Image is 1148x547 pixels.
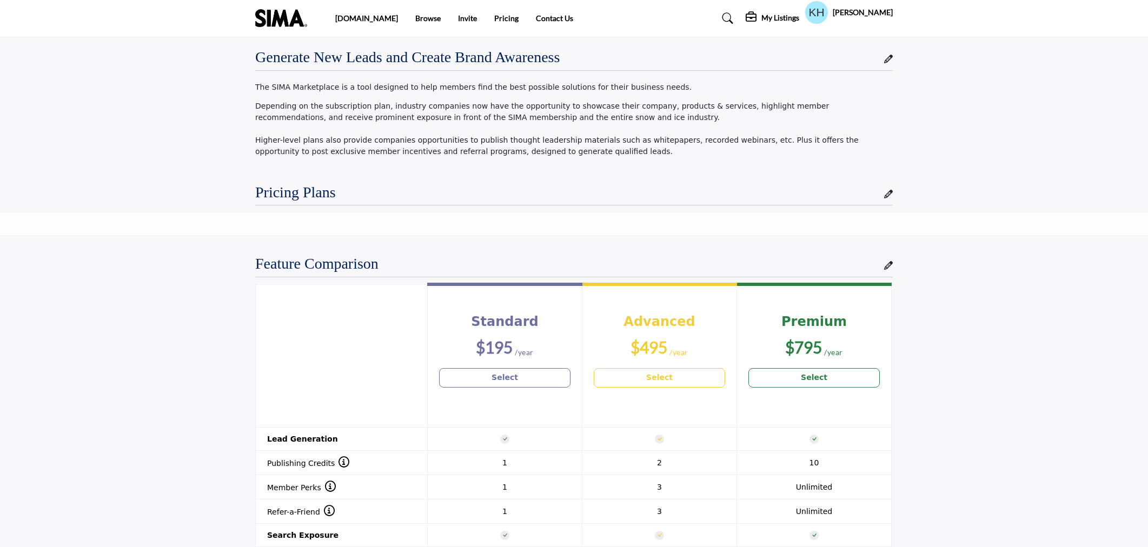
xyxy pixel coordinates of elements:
[267,435,338,443] strong: Lead Generation
[536,14,573,23] a: Contact Us
[712,10,740,27] a: Search
[492,372,518,383] b: Select
[657,483,662,491] span: 3
[746,12,799,25] div: My Listings
[255,9,313,27] img: Site Logo
[824,348,843,357] sub: /year
[255,255,379,273] h2: Feature Comparison
[458,14,477,23] a: Invite
[657,458,662,467] span: 2
[502,483,507,491] span: 1
[255,101,893,157] p: Depending on the subscription plan, industry companies now have the opportunity to showcase their...
[833,7,893,18] h5: [PERSON_NAME]
[267,483,336,492] span: Member Perks
[781,314,847,329] b: Premium
[809,458,819,467] span: 10
[439,368,570,388] a: Select
[594,368,725,388] a: Select
[255,183,336,202] h2: Pricing Plans
[646,372,673,383] b: Select
[335,14,398,23] a: [DOMAIN_NAME]
[502,458,507,467] span: 1
[471,314,538,329] b: Standard
[761,13,799,23] h5: My Listings
[255,82,893,93] p: The SIMA Marketplace is a tool designed to help members find the best possible solutions for thei...
[801,372,827,383] b: Select
[669,348,688,357] sub: /year
[415,14,441,23] a: Browse
[494,14,519,23] a: Pricing
[255,48,560,66] h2: Generate New Leads and Create Brand Awareness
[796,507,832,516] span: Unlimited
[785,337,822,357] b: $795
[515,348,534,357] sub: /year
[267,531,339,539] strong: Search Exposure
[476,337,513,357] b: $195
[796,483,832,491] span: Unlimited
[657,507,662,516] span: 3
[502,507,507,516] span: 1
[748,368,880,388] a: Select
[805,1,828,24] button: Show hide supplier dropdown
[267,459,349,468] span: Publishing Credits
[267,508,335,516] span: Refer-a-Friend
[631,337,667,357] b: $495
[623,314,695,329] b: Advanced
